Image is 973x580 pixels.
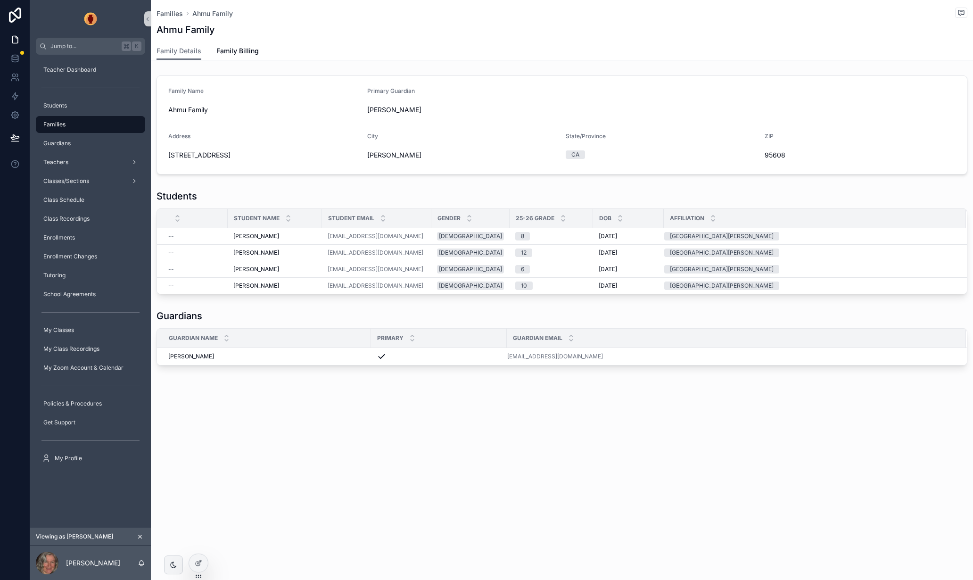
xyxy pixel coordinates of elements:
a: [PERSON_NAME] [233,282,316,290]
a: Guardians [36,135,145,152]
span: Gender [437,215,461,222]
div: 6 [521,265,524,273]
a: -- [168,265,222,273]
a: [DEMOGRAPHIC_DATA] [437,232,504,240]
h1: Students [157,190,197,203]
span: Ahmu Family [168,105,360,115]
a: [DATE] [599,232,658,240]
span: Teachers [43,158,68,166]
a: [DEMOGRAPHIC_DATA] [437,249,504,257]
a: Families [157,9,183,18]
p: [PERSON_NAME] [66,558,120,568]
a: [DEMOGRAPHIC_DATA] [437,265,504,273]
span: Address [168,133,190,140]
span: My Profile [55,455,82,462]
span: DOB [599,215,611,222]
div: [DEMOGRAPHIC_DATA] [439,265,502,273]
div: [GEOGRAPHIC_DATA][PERSON_NAME] [670,265,774,273]
a: [GEOGRAPHIC_DATA][PERSON_NAME] [664,282,955,290]
div: [GEOGRAPHIC_DATA][PERSON_NAME] [670,232,774,240]
span: Class Recordings [43,215,90,223]
span: [PERSON_NAME] [168,353,214,360]
span: Guardian Name [169,334,218,342]
a: My Classes [36,322,145,339]
span: Enrollments [43,234,75,241]
a: [EMAIL_ADDRESS][DOMAIN_NAME] [328,232,426,240]
span: My Classes [43,326,74,334]
a: My Class Recordings [36,340,145,357]
a: Family Details [157,42,201,60]
span: Tutoring [43,272,66,279]
span: Guardian Email [513,334,562,342]
a: 10 [515,282,587,290]
a: Tutoring [36,267,145,284]
span: Students [43,102,67,109]
a: Enrollment Changes [36,248,145,265]
span: -- [168,265,174,273]
a: 6 [515,265,587,273]
span: [STREET_ADDRESS] [168,150,360,160]
span: Enrollment Changes [43,253,97,260]
span: School Agreements [43,290,96,298]
span: Classes/Sections [43,177,89,185]
a: Students [36,97,145,114]
span: Family Billing [216,46,259,56]
span: [PERSON_NAME] [233,282,279,290]
span: [DATE] [599,232,617,240]
a: Class Recordings [36,210,145,227]
a: Class Schedule [36,191,145,208]
span: -- [168,282,174,290]
a: Classes/Sections [36,173,145,190]
div: scrollable content [30,55,151,479]
a: School Agreements [36,286,145,303]
div: [DEMOGRAPHIC_DATA] [439,249,502,257]
img: App logo [83,11,98,26]
span: -- [168,249,174,257]
span: [DATE] [599,249,617,257]
div: 12 [521,249,527,257]
a: Family Billing [216,42,259,61]
a: [DATE] [599,282,658,290]
span: [PERSON_NAME] [367,105,890,115]
span: 95608 [765,150,956,160]
h1: Guardians [157,309,202,323]
span: Affiliation [670,215,704,222]
span: K [133,42,140,50]
span: Primary [377,334,404,342]
a: Enrollments [36,229,145,246]
span: Jump to... [50,42,118,50]
a: Teacher Dashboard [36,61,145,78]
span: Family Details [157,46,201,56]
a: Families [36,116,145,133]
span: Teacher Dashboard [43,66,96,74]
span: Guardians [43,140,71,147]
span: [PERSON_NAME] [233,265,279,273]
a: 12 [515,249,587,257]
a: [EMAIL_ADDRESS][DOMAIN_NAME] [328,249,423,257]
a: -- [168,232,222,240]
a: [PERSON_NAME] [233,232,316,240]
a: -- [168,249,222,257]
a: [DATE] [599,249,658,257]
div: [DEMOGRAPHIC_DATA] [439,232,502,240]
a: [GEOGRAPHIC_DATA][PERSON_NAME] [664,232,955,240]
a: Policies & Procedures [36,395,145,412]
span: Families [43,121,66,128]
a: [EMAIL_ADDRESS][DOMAIN_NAME] [328,282,426,290]
span: Student Email [328,215,374,222]
a: [PERSON_NAME] [168,353,365,360]
a: [PERSON_NAME] [233,265,316,273]
a: [EMAIL_ADDRESS][DOMAIN_NAME] [328,282,423,290]
span: [DATE] [599,282,617,290]
span: Viewing as [PERSON_NAME] [36,533,113,540]
span: [DATE] [599,265,617,273]
a: -- [168,282,222,290]
span: Student Name [234,215,280,222]
span: -- [168,232,174,240]
a: My Zoom Account & Calendar [36,359,145,376]
div: [DEMOGRAPHIC_DATA] [439,282,502,290]
span: ZIP [765,133,774,140]
a: [GEOGRAPHIC_DATA][PERSON_NAME] [664,249,955,257]
a: Teachers [36,154,145,171]
a: [DATE] [599,265,658,273]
